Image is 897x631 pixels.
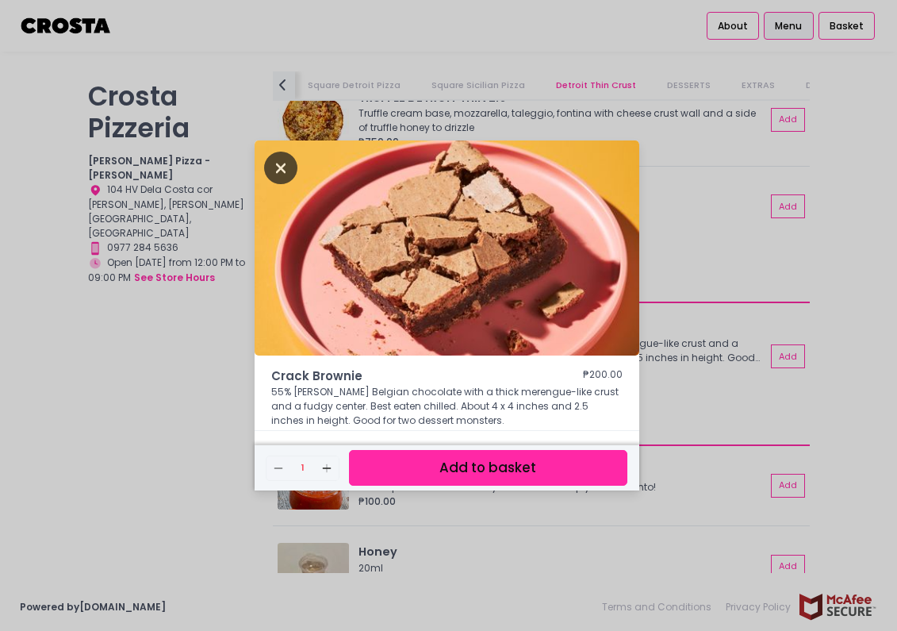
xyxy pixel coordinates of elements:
[583,367,623,386] div: ₱200.00
[271,385,623,428] p: 55% [PERSON_NAME] Belgian chocolate with a thick merengue-like crust and a fudgy center. Best eat...
[349,450,627,486] button: Add to basket
[264,160,297,175] button: Close
[255,140,639,356] img: Crack Brownie
[271,367,535,386] span: Crack Brownie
